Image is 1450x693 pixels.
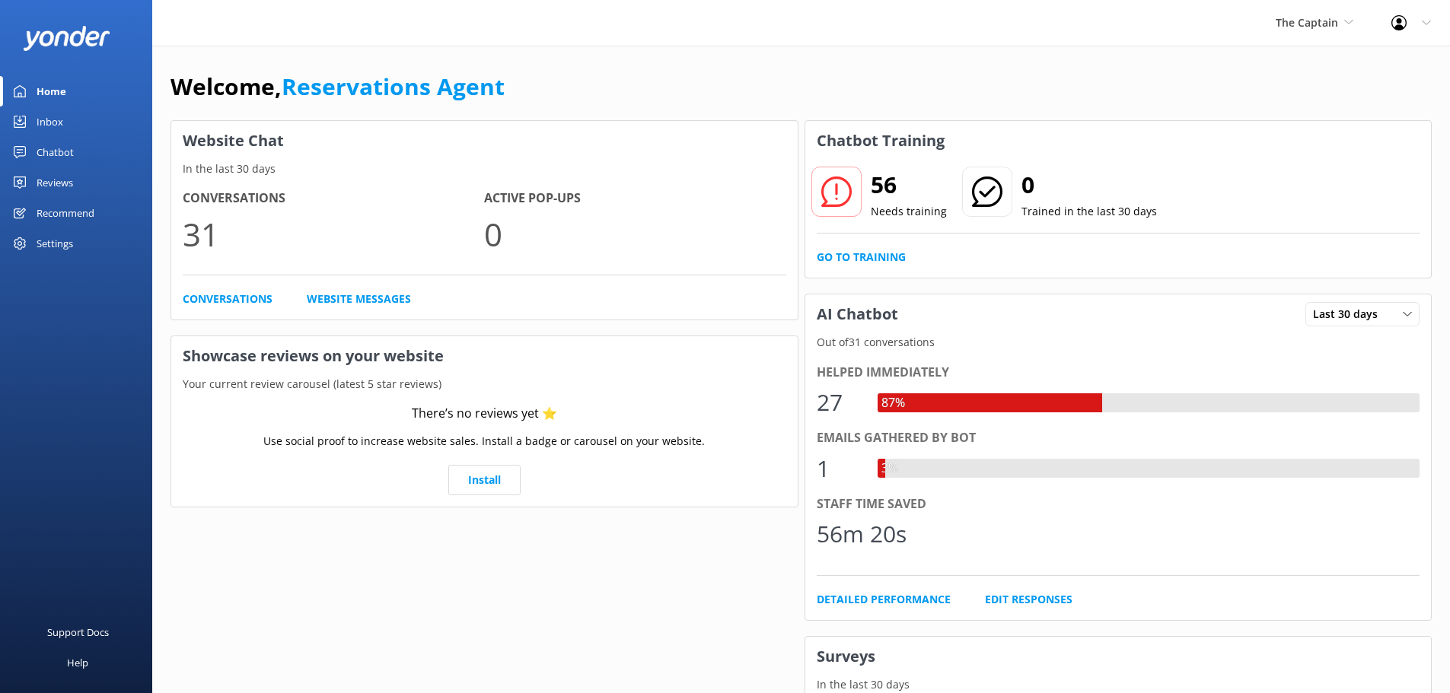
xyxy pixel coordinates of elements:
[985,591,1072,608] a: Edit Responses
[484,189,786,208] h4: Active Pop-ups
[805,637,1432,676] h3: Surveys
[484,208,786,259] p: 0
[805,294,910,334] h3: AI Chatbot
[412,404,557,424] div: There’s no reviews yet ⭐
[1021,203,1157,220] p: Trained in the last 30 days
[171,376,798,393] p: Your current review carousel (latest 5 star reviews)
[1021,167,1157,203] h2: 0
[448,465,521,495] a: Install
[37,228,73,259] div: Settings
[37,137,74,167] div: Chatbot
[817,516,907,552] div: 56m 20s
[817,450,862,487] div: 1
[37,76,66,106] div: Home
[871,167,947,203] h2: 56
[37,198,94,228] div: Recommend
[878,459,902,478] div: 3%
[183,189,484,208] h4: Conversations
[170,68,505,105] h1: Welcome,
[817,384,862,421] div: 27
[171,161,798,177] p: In the last 30 days
[817,591,951,608] a: Detailed Performance
[263,433,705,450] p: Use social proof to increase website sales. Install a badge or carousel on your website.
[817,249,906,265] a: Go to Training
[37,106,63,137] div: Inbox
[805,676,1432,693] p: In the last 30 days
[183,291,272,307] a: Conversations
[805,334,1432,351] p: Out of 31 conversations
[183,208,484,259] p: 31
[1313,306,1387,323] span: Last 30 days
[1276,15,1338,30] span: The Captain
[47,617,109,647] div: Support Docs
[307,291,411,307] a: Website Messages
[878,393,909,413] div: 87%
[171,336,798,376] h3: Showcase reviews on your website
[805,121,956,161] h3: Chatbot Training
[817,494,1420,514] div: Staff time saved
[171,121,798,161] h3: Website Chat
[817,363,1420,383] div: Helped immediately
[871,203,947,220] p: Needs training
[37,167,73,198] div: Reviews
[817,428,1420,448] div: Emails gathered by bot
[67,647,88,678] div: Help
[282,71,505,102] a: Reservations Agent
[23,26,110,51] img: yonder-white-logo.png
